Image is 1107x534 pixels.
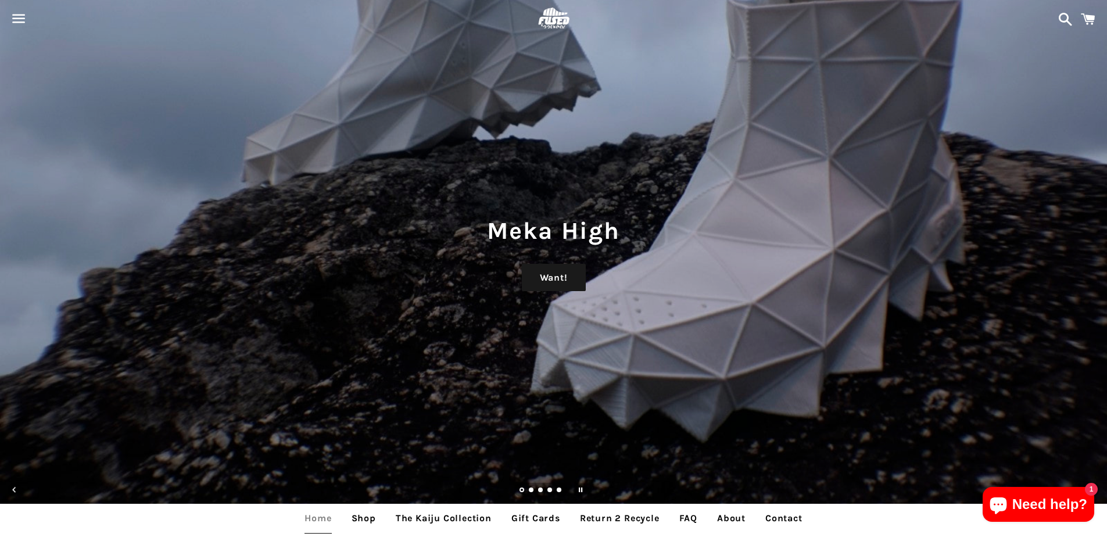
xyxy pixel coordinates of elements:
[520,488,525,494] a: Slide 1, current
[571,504,668,533] a: Return 2 Recycle
[757,504,811,533] a: Contact
[503,504,569,533] a: Gift Cards
[522,264,586,292] a: Want!
[979,487,1098,525] inbox-online-store-chat: Shopify online store chat
[568,477,593,503] button: Pause slideshow
[538,488,544,494] a: Load slide 3
[557,488,563,494] a: Load slide 5
[387,504,500,533] a: The Kaiju Collection
[296,504,340,533] a: Home
[1080,477,1105,503] button: Next slide
[12,214,1095,248] h1: Meka High
[547,488,553,494] a: Load slide 4
[343,504,385,533] a: Shop
[2,477,27,503] button: Previous slide
[708,504,754,533] a: About
[529,488,535,494] a: Load slide 2
[671,504,706,533] a: FAQ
